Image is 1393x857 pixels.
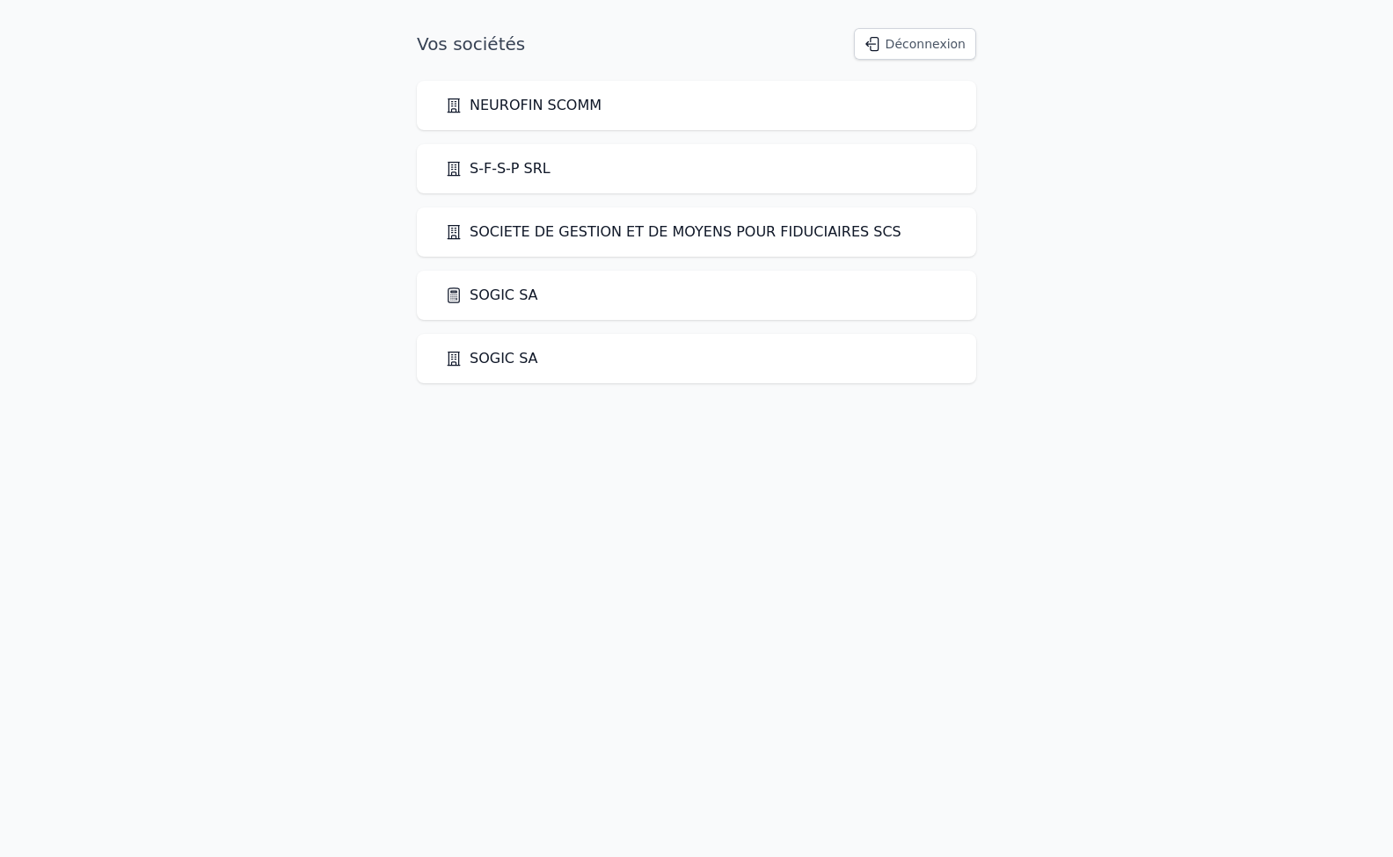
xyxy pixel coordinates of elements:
[445,348,538,369] a: SOGIC SA
[445,285,538,306] a: SOGIC SA
[445,222,901,243] a: SOCIETE DE GESTION ET DE MOYENS POUR FIDUCIAIRES SCS
[417,32,525,56] h1: Vos sociétés
[854,28,976,60] button: Déconnexion
[445,158,551,179] a: S-F-S-P SRL
[445,95,602,116] a: NEUROFIN SCOMM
